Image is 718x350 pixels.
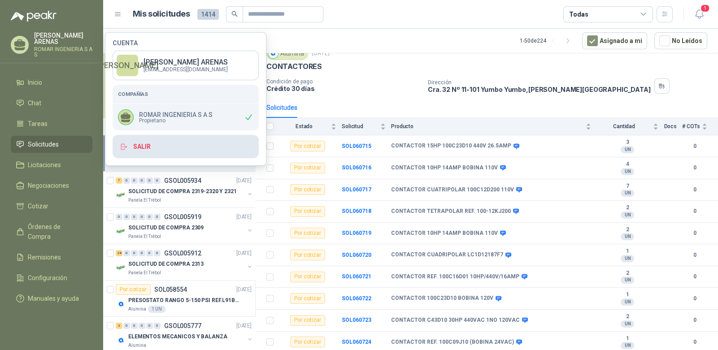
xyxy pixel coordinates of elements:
[266,62,322,71] p: CONTACTORES
[290,141,325,151] div: Por cotizar
[596,313,658,320] b: 2
[116,212,253,240] a: 0 0 0 0 0 0 GSOL005919[DATE] Company LogoSOLICITUD DE COMPRA 2309Panela El Trébol
[131,177,138,184] div: 0
[164,250,201,256] p: GSOL005912
[236,177,252,185] p: [DATE]
[139,214,145,220] div: 0
[28,294,79,303] span: Manuales y ayuda
[164,177,201,184] p: GSOL005934
[290,228,325,238] div: Por cotizar
[290,293,325,304] div: Por cotizar
[621,168,634,175] div: UN
[664,118,682,135] th: Docs
[28,160,61,170] span: Licitaciones
[342,164,371,171] b: SOL060716
[148,306,165,313] div: 1 UN
[116,323,122,329] div: 3
[391,339,514,346] b: CONTACTOR REF. 100C09J10 (BOBINA 24VAC)
[682,164,707,172] b: 0
[116,320,253,349] a: 3 0 0 0 0 0 GSOL005777[DATE] Company LogoELEMENTOS MECANICOS Y BALANZAAlumina
[342,208,371,214] a: SOL060718
[236,322,252,330] p: [DATE]
[11,115,92,132] a: Tareas
[342,295,371,302] a: SOL060722
[290,184,325,195] div: Por cotizar
[682,186,707,194] b: 0
[116,190,126,200] img: Company Logo
[290,163,325,173] div: Por cotizar
[123,250,130,256] div: 0
[11,198,92,215] a: Cotizar
[654,32,707,49] button: No Leídos
[682,229,707,238] b: 0
[391,251,503,259] b: CONTACTOR CUADRIPOLAR LC1D12187F7
[123,214,130,220] div: 0
[290,272,325,282] div: Por cotizar
[236,285,252,294] p: [DATE]
[569,9,588,19] div: Todas
[342,317,371,323] a: SOL060723
[621,277,634,284] div: UN
[11,177,92,194] a: Negociaciones
[146,214,153,220] div: 0
[582,32,647,49] button: Asignado a mi
[139,323,145,329] div: 0
[28,119,48,129] span: Tareas
[131,250,138,256] div: 0
[342,252,371,258] b: SOL060720
[11,95,92,112] a: Chat
[113,104,259,130] div: ROMAR INGENIERIA S A SPropietario
[596,139,658,146] b: 3
[596,248,658,255] b: 1
[154,177,161,184] div: 0
[682,123,700,130] span: # COTs
[596,226,658,233] b: 2
[28,273,67,283] span: Configuración
[342,273,371,280] b: SOL060721
[139,177,145,184] div: 0
[11,136,92,153] a: Solicitudes
[116,250,122,256] div: 28
[682,338,707,346] b: 0
[596,270,658,277] b: 2
[123,323,130,329] div: 0
[391,230,498,237] b: CONTACTOR 10HP 14AMP BOBINA 110V
[197,9,219,20] span: 1414
[621,342,634,349] div: UN
[231,11,238,17] span: search
[236,213,252,221] p: [DATE]
[236,249,252,258] p: [DATE]
[116,214,122,220] div: 0
[128,233,161,240] p: Panela El Trébol
[116,177,122,184] div: 7
[391,208,511,215] b: CONTACTOR TETRAPOLAR REF. 100-12KJ200
[342,230,371,236] a: SOL060719
[11,11,57,22] img: Logo peakr
[391,164,498,172] b: CONTACTOR 10HP 14AMP BOBINA 110V
[113,40,259,46] h4: Cuenta
[621,320,634,328] div: UN
[342,143,371,149] a: SOL060715
[520,34,575,48] div: 1 - 50 de 224
[116,284,151,295] div: Por cotizar
[342,118,391,135] th: Solicitud
[290,250,325,260] div: Por cotizar
[621,146,634,153] div: UN
[266,85,421,92] p: Crédito 30 días
[682,251,707,259] b: 0
[116,262,126,273] img: Company Logo
[154,214,161,220] div: 0
[342,339,371,345] b: SOL060724
[139,112,213,118] p: ROMAR INGENIERIA S A S
[596,204,658,212] b: 2
[113,51,259,80] a: [PERSON_NAME][PERSON_NAME] ARENAS[EMAIL_ADDRESS][DOMAIN_NAME]
[128,342,146,349] p: Alumina
[154,250,161,256] div: 0
[131,214,138,220] div: 0
[11,269,92,286] a: Configuración
[128,187,237,196] p: SOLICITUD DE COMPRA 2319-2320 Y 2321
[139,118,213,123] span: Propietario
[11,218,92,245] a: Órdenes de Compra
